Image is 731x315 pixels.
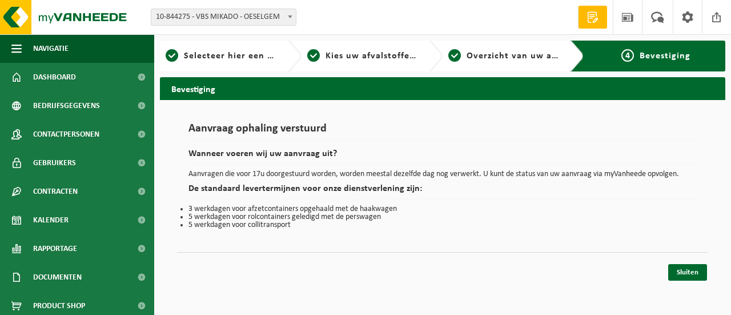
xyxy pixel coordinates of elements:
[307,49,320,62] span: 2
[640,51,690,61] span: Bevestiging
[151,9,296,25] span: 10-844275 - VBS MIKADO - OESELGEM
[166,49,178,62] span: 1
[33,263,82,292] span: Documenten
[33,63,76,91] span: Dashboard
[33,234,77,263] span: Rapportage
[188,205,697,213] li: 3 werkdagen voor afzetcontainers opgehaald met de haakwagen
[33,91,100,120] span: Bedrijfsgegevens
[33,177,78,206] span: Contracten
[184,51,307,61] span: Selecteer hier een vestiging
[188,184,697,200] h2: De standaard levertermijnen voor onze dienstverlening zijn:
[33,206,69,234] span: Kalender
[166,49,279,63] a: 1Selecteer hier een vestiging
[160,77,725,99] h2: Bevestiging
[188,170,697,178] p: Aanvragen die voor 17u doorgestuurd worden, worden meestal dezelfde dag nog verwerkt. U kunt de s...
[448,49,561,63] a: 3Overzicht van uw aanvraag
[188,123,697,141] h1: Aanvraag ophaling verstuurd
[188,213,697,221] li: 5 werkdagen voor rolcontainers geledigd met de perswagen
[33,149,76,177] span: Gebruikers
[448,49,461,62] span: 3
[188,149,697,165] h2: Wanneer voeren wij uw aanvraag uit?
[307,49,420,63] a: 2Kies uw afvalstoffen en recipiënten
[467,51,587,61] span: Overzicht van uw aanvraag
[621,49,634,62] span: 4
[151,9,296,26] span: 10-844275 - VBS MIKADO - OESELGEM
[668,264,707,281] a: Sluiten
[326,51,483,61] span: Kies uw afvalstoffen en recipiënten
[33,34,69,63] span: Navigatie
[33,120,99,149] span: Contactpersonen
[188,221,697,229] li: 5 werkdagen voor collitransport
